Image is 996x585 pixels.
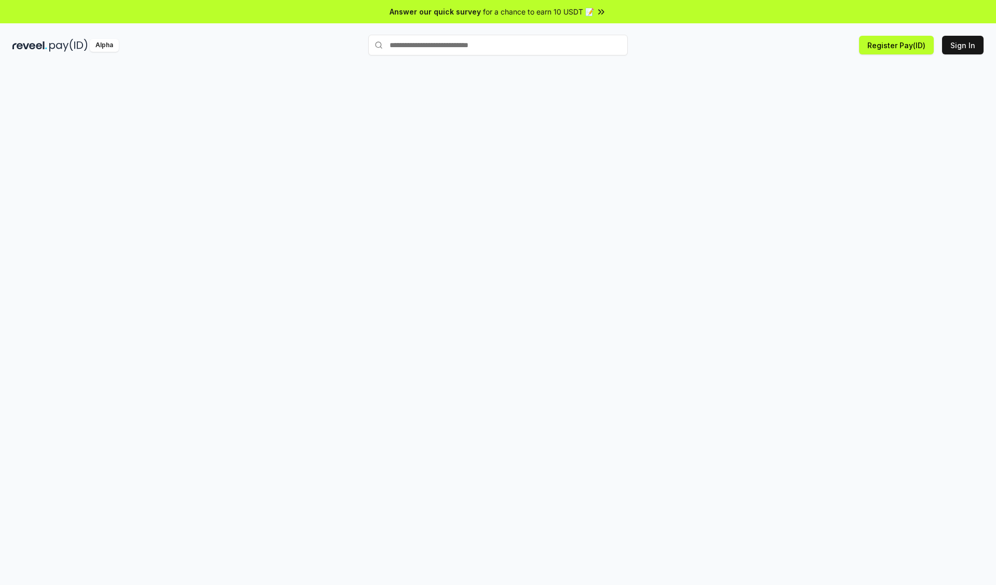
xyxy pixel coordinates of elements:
button: Register Pay(ID) [859,36,934,54]
div: Alpha [90,39,119,52]
img: reveel_dark [12,39,47,52]
span: Answer our quick survey [390,6,481,17]
span: for a chance to earn 10 USDT 📝 [483,6,594,17]
img: pay_id [49,39,88,52]
button: Sign In [942,36,984,54]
